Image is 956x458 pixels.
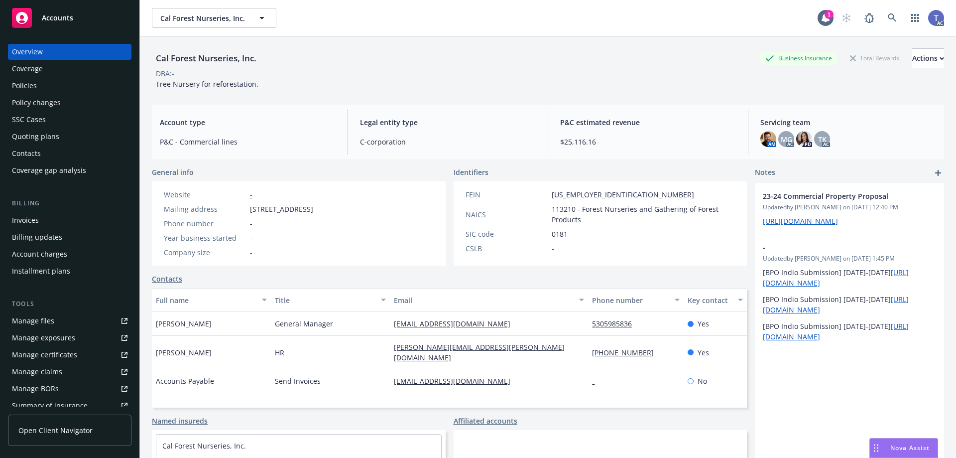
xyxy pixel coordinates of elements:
[12,146,41,161] div: Contacts
[763,321,936,342] p: [BPO Indio Submission] [DATE]-[DATE]
[8,44,131,60] a: Overview
[818,134,827,145] span: TK
[763,216,838,226] a: [URL][DOMAIN_NAME]
[560,137,736,147] span: $25,116.16
[160,137,336,147] span: P&C - Commercial lines
[152,274,182,284] a: Contacts
[275,295,375,305] div: Title
[12,44,43,60] div: Overview
[156,347,212,358] span: [PERSON_NAME]
[869,438,938,458] button: Nova Assist
[12,313,54,329] div: Manage files
[250,218,252,229] span: -
[12,330,75,346] div: Manage exposures
[454,416,517,426] a: Affiliated accounts
[763,254,936,263] span: Updated by [PERSON_NAME] on [DATE] 1:45 PM
[162,441,246,451] a: Cal Forest Nurseries, Inc.
[763,191,910,201] span: 23-24 Commercial Property Proposal
[698,318,709,329] span: Yes
[12,381,59,397] div: Manage BORs
[12,61,43,77] div: Coverage
[12,95,61,111] div: Policy changes
[18,425,93,436] span: Open Client Navigator
[8,95,131,111] a: Policy changes
[552,229,568,239] span: 0181
[760,52,837,64] div: Business Insurance
[755,167,775,179] span: Notes
[8,347,131,363] a: Manage certificates
[152,288,271,312] button: Full name
[560,117,736,128] span: P&C estimated revenue
[12,162,86,178] div: Coverage gap analysis
[164,247,246,258] div: Company size
[156,68,174,79] div: DBA: -
[12,212,39,228] div: Invoices
[845,52,904,64] div: Total Rewards
[8,162,131,178] a: Coverage gap analysis
[164,233,246,243] div: Year business started
[250,190,252,199] a: -
[275,376,321,386] span: Send Invoices
[763,267,936,288] p: [BPO Indio Submission] [DATE]-[DATE]
[156,318,212,329] span: [PERSON_NAME]
[12,398,88,414] div: Summary of insurance
[592,295,668,305] div: Phone number
[466,209,548,220] div: NAICS
[763,203,936,212] span: Updated by [PERSON_NAME] on [DATE] 12:40 PM
[250,247,252,258] span: -
[870,439,882,458] div: Drag to move
[912,48,944,68] button: Actions
[592,376,602,386] a: -
[905,8,925,28] a: Switch app
[836,8,856,28] a: Start snowing
[12,229,62,245] div: Billing updates
[796,131,812,147] img: photo
[8,4,131,32] a: Accounts
[12,112,46,128] div: SSC Cases
[152,167,194,177] span: General info
[156,79,258,89] span: Tree Nursery for reforestation.
[394,319,518,328] a: [EMAIL_ADDRESS][DOMAIN_NAME]
[164,189,246,200] div: Website
[250,233,252,243] span: -
[394,376,518,386] a: [EMAIL_ADDRESS][DOMAIN_NAME]
[160,13,246,23] span: Cal Forest Nurseries, Inc.
[394,342,565,362] a: [PERSON_NAME][EMAIL_ADDRESS][PERSON_NAME][DOMAIN_NAME]
[8,198,131,208] div: Billing
[763,242,910,253] span: -
[592,319,640,328] a: 5305985836
[156,295,256,305] div: Full name
[8,78,131,94] a: Policies
[250,204,313,214] span: [STREET_ADDRESS]
[152,416,208,426] a: Named insureds
[8,263,131,279] a: Installment plans
[275,347,284,358] span: HR
[275,318,333,329] span: General Manager
[8,212,131,228] a: Invoices
[466,229,548,239] div: SIC code
[390,288,588,312] button: Email
[760,117,936,128] span: Servicing team
[912,49,944,68] div: Actions
[271,288,390,312] button: Title
[466,243,548,254] div: CSLB
[12,246,67,262] div: Account charges
[164,218,246,229] div: Phone number
[763,294,936,315] p: [BPO Indio Submission] [DATE]-[DATE]
[156,376,214,386] span: Accounts Payable
[882,8,902,28] a: Search
[8,146,131,161] a: Contacts
[552,243,554,254] span: -
[859,8,879,28] a: Report a Bug
[8,229,131,245] a: Billing updates
[755,234,944,350] div: -Updatedby [PERSON_NAME] on [DATE] 1:45 PM[BPO Indio Submission] [DATE]-[DATE][URL][DOMAIN_NAME][...
[8,112,131,128] a: SSC Cases
[552,204,735,225] span: 113210 - Forest Nurseries and Gathering of Forest Products
[755,183,944,234] div: 23-24 Commercial Property ProposalUpdatedby [PERSON_NAME] on [DATE] 12:40 PM[URL][DOMAIN_NAME]
[152,8,276,28] button: Cal Forest Nurseries, Inc.
[781,134,792,145] span: MG
[698,347,709,358] span: Yes
[12,364,62,380] div: Manage claims
[760,131,776,147] img: photo
[360,137,536,147] span: C-corporation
